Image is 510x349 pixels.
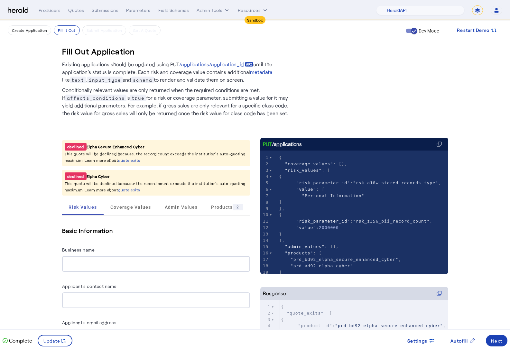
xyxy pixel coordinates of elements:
[279,200,282,205] span: ]
[43,337,60,344] span: Update
[279,168,330,173] span: : [
[8,25,51,35] button: Create Application
[263,289,286,297] div: Response
[260,310,272,317] div: 2
[279,180,441,185] span: : ,
[82,25,126,35] button: Submit Application
[417,28,439,34] label: Dev Mode
[260,237,270,244] div: 14
[260,212,270,218] div: 10
[287,311,324,316] span: "quote_exits"
[279,225,339,230] span: :
[110,205,151,209] span: Coverage Values
[279,187,325,192] span: : [
[353,180,438,185] span: "rsk_a18w_stored_records_type"
[279,232,282,236] span: }
[260,256,270,263] div: 17
[279,270,282,275] span: ]
[279,174,282,179] span: {
[335,323,443,328] span: "prd_bd92_elpha_secure_enhanced_cyber"
[65,151,247,163] p: This quote will be declined because: the record count exceeds the institution's auto-quoting maxi...
[62,283,117,289] label: Applicant's contact name
[260,263,270,269] div: 18
[8,7,28,14] img: Herald Logo
[281,311,332,316] span: : [
[260,218,270,225] div: 11
[62,247,95,253] label: Business name
[296,187,316,192] span: "value"
[402,335,440,346] button: Settings
[260,231,270,237] div: 13
[87,77,123,83] span: input_type
[165,205,198,209] span: Admin Values
[260,243,270,250] div: 15
[211,204,243,210] span: Products
[260,161,270,167] div: 2
[65,172,247,180] div: Elpha Cyber
[285,168,322,173] span: "risk_values"
[260,323,272,329] div: 4
[260,167,270,174] div: 3
[263,140,302,148] div: /applications
[291,263,353,268] span: "prd_ad92_elpha_cyber"
[250,68,272,76] a: metadata
[131,77,154,83] span: schema
[245,16,265,24] div: Sandbox
[38,335,73,346] button: Update
[260,154,270,161] div: 1
[279,244,339,249] span: : [],
[260,180,270,186] div: 5
[285,251,313,255] span: "products"
[302,193,364,198] span: "Personal Information"
[238,7,268,14] button: Resources dropdown menu
[291,257,398,262] span: "prd_bd92_elpha_secure_enhanced_cyber"
[491,337,502,344] div: Next
[260,304,272,310] div: 1
[54,25,79,35] button: Fill it Out
[260,206,270,212] div: 9
[62,60,294,84] p: Existing applications should be updated using PUT until the application’s status is complete. Eac...
[62,84,294,117] p: Conditionally relevant values are only returned when the required conditions are met. If is for a...
[319,225,339,230] span: 2000000
[39,7,60,14] div: Producers
[452,24,502,36] button: Restart Demo
[407,337,427,344] span: Settings
[8,337,32,344] p: Complete
[457,26,489,34] span: Restart Demo
[260,199,270,206] div: 8
[92,7,118,14] div: Submissions
[158,7,189,14] div: Field Schemas
[298,323,332,328] span: "product_id"
[260,225,270,231] div: 12
[353,219,430,224] span: "rsk_z356_pii_record_count"
[68,7,84,14] div: Quotes
[70,77,86,83] span: text
[65,95,126,101] span: affects_conditions
[260,250,270,256] div: 16
[179,60,253,68] a: /applications/application_id
[260,317,272,323] div: 3
[260,173,270,180] div: 4
[62,320,117,325] label: Applicant's email address
[197,7,230,14] button: internal dropdown menu
[281,323,446,328] span: : ,
[296,225,316,230] span: "value"
[450,337,468,344] span: Autofill
[281,317,284,322] span: {
[279,251,322,255] span: : [
[279,161,348,166] span: : [],
[118,188,140,192] a: quote exits
[279,257,402,262] span: ,
[445,335,481,346] button: Autofill
[130,95,146,101] span: true
[233,204,243,210] div: 2
[260,269,270,276] div: 19
[65,172,87,180] span: declined
[279,219,433,224] span: : ,
[129,25,161,35] button: Get A Quote
[285,244,325,249] span: "admin_values"
[260,193,270,199] div: 7
[279,238,285,243] span: ],
[279,206,285,211] span: },
[279,155,282,160] span: {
